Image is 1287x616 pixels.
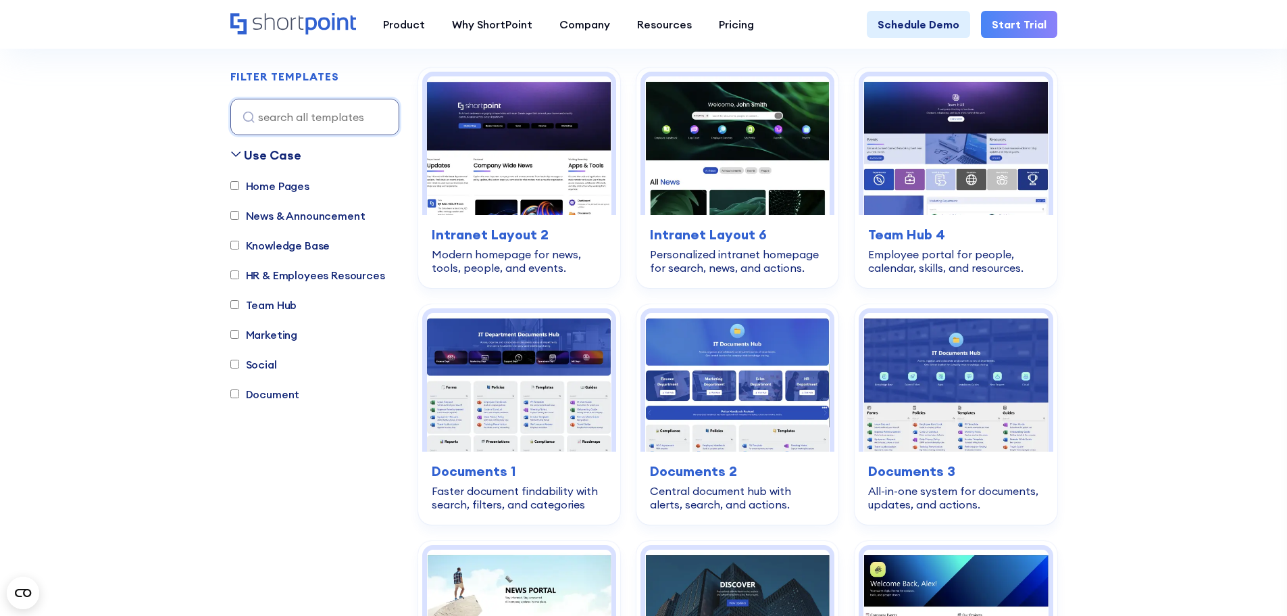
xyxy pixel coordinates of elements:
[645,313,830,452] img: Documents 2 – Document Management Template: Central document hub with alerts, search, and actions.
[438,11,546,38] a: Why ShortPoint
[230,208,365,224] label: News & Announcement
[230,182,239,191] input: Home Pages
[855,304,1057,525] a: Documents 3 – Document Management System Template: All-in-one system for documents, updates, and ...
[546,11,624,38] a: Company
[230,327,298,343] label: Marketing
[863,313,1048,452] img: Documents 3 – Document Management System Template: All-in-one system for documents, updates, and ...
[230,99,399,135] input: search all templates
[7,577,39,609] button: Open CMP widget
[705,11,767,38] a: Pricing
[230,241,239,250] input: Knowledge Base
[719,16,754,32] div: Pricing
[230,390,239,399] input: Document
[427,76,611,215] img: Intranet Layout 2 – SharePoint Homepage Design: Modern homepage for news, tools, people, and events.
[559,16,610,32] div: Company
[230,212,239,220] input: News & Announcement
[432,484,607,511] div: Faster document findability with search, filters, and categories
[637,16,692,32] div: Resources
[427,313,611,452] img: Documents 1 – SharePoint Document Library Template: Faster document findability with search, filt...
[230,178,309,194] label: Home Pages
[432,224,607,245] h3: Intranet Layout 2
[230,271,239,280] input: HR & Employees Resources
[636,68,838,288] a: Intranet Layout 6 – SharePoint Homepage Design: Personalized intranet homepage for search, news, ...
[868,461,1043,481] h3: Documents 3
[418,304,620,525] a: Documents 1 – SharePoint Document Library Template: Faster document findability with search, filt...
[855,68,1057,288] a: Team Hub 4 – SharePoint Employee Portal Template: Employee portal for people, calendar, skills, a...
[650,247,825,275] div: Personalized intranet homepage for search, news, and actions.
[432,247,607,275] div: Modern homepage for news, tools, people, and events.
[868,224,1043,245] h3: Team Hub 4
[230,386,300,402] label: Document
[370,11,438,38] a: Product
[624,11,705,38] a: Resources
[230,331,239,339] input: Marketing
[230,360,239,369] input: Social
[868,247,1043,275] div: Employee portal for people, calendar, skills, and resources.
[230,297,297,313] label: Team Hub
[383,16,425,32] div: Product
[650,461,825,481] h3: Documents 2
[868,484,1043,511] div: All-in-one system for documents, updates, and actions.
[230,356,277,373] label: Social
[650,484,825,511] div: Central document hub with alerts, search, and actions.
[867,11,970,38] a: Schedule Demo
[230,237,330,254] label: Knowledge Base
[230,72,339,82] div: FILTER TEMPLATES
[230,13,356,36] a: Home
[432,461,607,481] h3: Documents 1
[645,76,830,215] img: Intranet Layout 6 – SharePoint Homepage Design: Personalized intranet homepage for search, news, ...
[863,76,1048,215] img: Team Hub 4 – SharePoint Employee Portal Template: Employee portal for people, calendar, skills, a...
[1219,551,1287,616] iframe: Chat Widget
[636,304,838,525] a: Documents 2 – Document Management Template: Central document hub with alerts, search, and actions...
[230,301,239,310] input: Team Hub
[650,224,825,245] h3: Intranet Layout 6
[418,68,620,288] a: Intranet Layout 2 – SharePoint Homepage Design: Modern homepage for news, tools, people, and even...
[230,267,385,283] label: HR & Employees Resources
[452,16,532,32] div: Why ShortPoint
[981,11,1057,38] a: Start Trial
[244,146,301,164] div: Use Case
